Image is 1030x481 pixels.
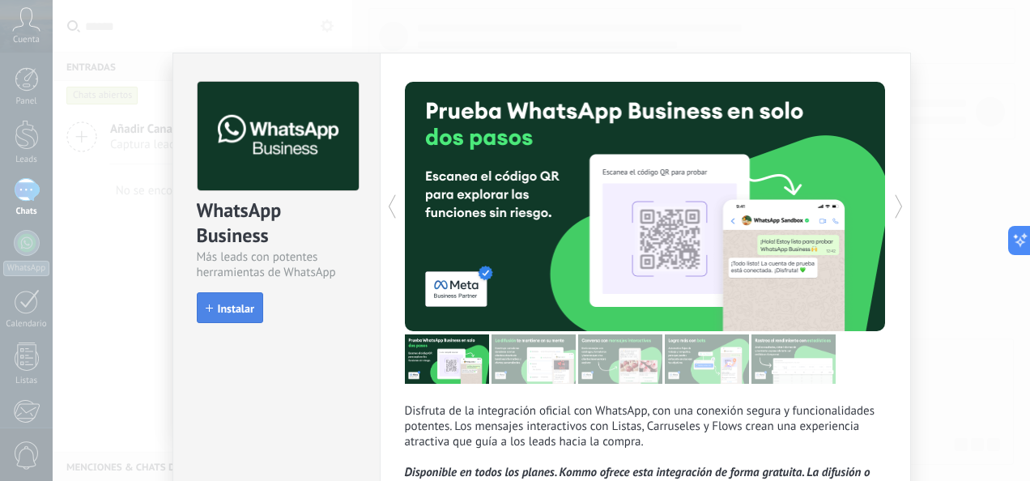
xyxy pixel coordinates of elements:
div: Más leads con potentes herramientas de WhatsApp [197,249,356,280]
img: logo_main.png [198,82,359,191]
div: WhatsApp Business [197,198,356,249]
img: tour_image_1009fe39f4f058b759f0df5a2b7f6f06.png [578,334,662,384]
img: tour_image_7a4924cebc22ed9e3259523e50fe4fd6.png [405,334,489,384]
img: tour_image_cc27419dad425b0ae96c2716632553fa.png [492,334,576,384]
span: Instalar [218,303,254,314]
img: tour_image_cc377002d0016b7ebaeb4dbe65cb2175.png [751,334,836,384]
button: Instalar [197,292,263,323]
img: tour_image_62c9952fc9cf984da8d1d2aa2c453724.png [665,334,749,384]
